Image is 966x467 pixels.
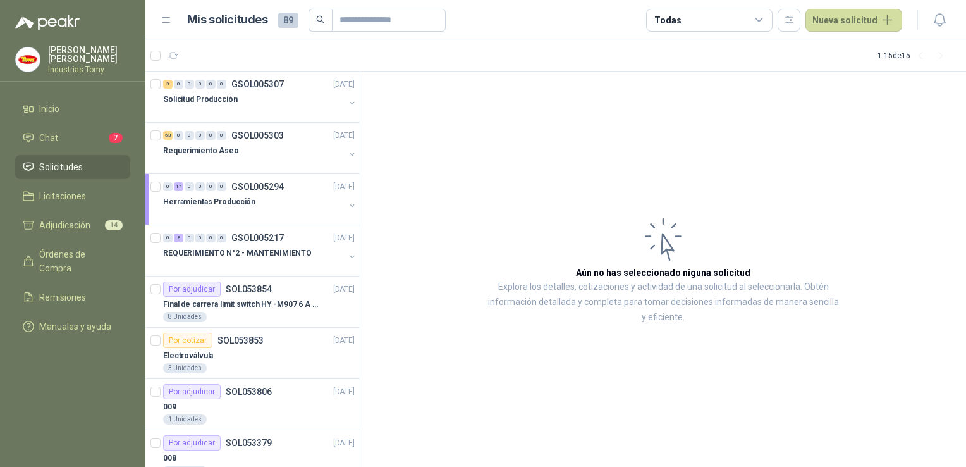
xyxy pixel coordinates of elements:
div: 1 - 15 de 15 [877,46,951,66]
span: search [316,15,325,24]
div: 0 [163,182,173,191]
a: Adjudicación14 [15,213,130,237]
span: Solicitudes [39,160,83,174]
p: [DATE] [333,283,355,296]
p: [DATE] [333,386,355,398]
div: 0 [206,131,216,140]
div: 0 [206,233,216,242]
p: SOL053854 [226,285,272,294]
div: 0 [217,233,226,242]
div: 0 [185,80,194,89]
div: 3 [163,80,173,89]
div: 0 [195,80,205,89]
span: Manuales y ayuda [39,320,111,333]
div: Por adjudicar [163,435,221,451]
a: Manuales y ayuda [15,314,130,339]
p: SOL053379 [226,439,272,447]
div: 0 [195,131,205,140]
span: 89 [278,13,298,28]
span: Remisiones [39,290,86,304]
div: Por adjudicar [163,282,221,297]
button: Nueva solicitud [805,9,902,32]
p: [PERSON_NAME] [PERSON_NAME] [48,46,130,63]
div: Todas [654,13,681,27]
p: 009 [163,401,176,413]
a: Órdenes de Compra [15,242,130,280]
div: 8 Unidades [163,312,207,322]
a: Por adjudicarSOL053806[DATE] 0091 Unidades [145,379,360,430]
p: [DATE] [333,78,355,90]
a: Solicitudes [15,155,130,179]
div: 0 [195,182,205,191]
p: [DATE] [333,437,355,449]
div: 0 [217,131,226,140]
p: [DATE] [333,181,355,193]
h1: Mis solicitudes [187,11,268,29]
a: Remisiones [15,285,130,309]
a: 53 0 0 0 0 0 GSOL005303[DATE] Requerimiento Aseo [163,128,357,168]
p: Explora los detalles, cotizaciones y actividad de una solicitud al seleccionarla. Obtén informaci... [487,280,840,325]
span: 14 [105,220,123,230]
a: Chat7 [15,126,130,150]
span: 7 [109,133,123,143]
p: SOL053806 [226,387,272,396]
a: 0 14 0 0 0 0 GSOL005294[DATE] Herramientas Producción [163,179,357,220]
h3: Aún no has seleccionado niguna solicitud [576,266,750,280]
p: 008 [163,452,176,464]
span: Inicio [39,102,59,116]
a: Por cotizarSOL053853[DATE] Electroválvula3 Unidades [145,328,360,379]
span: Adjudicación [39,218,90,232]
div: 0 [185,182,194,191]
span: Chat [39,131,58,145]
div: 0 [206,80,216,89]
img: Logo peakr [15,15,80,30]
p: Solicitud Producción [163,94,238,106]
div: 0 [174,131,183,140]
div: 0 [185,233,194,242]
p: GSOL005294 [231,182,284,191]
a: Por adjudicarSOL053854[DATE] Final de carrera limit switch HY -M907 6 A - 250 V a.c8 Unidades [145,277,360,328]
p: [DATE] [333,232,355,244]
p: GSOL005303 [231,131,284,140]
p: GSOL005307 [231,80,284,89]
p: [DATE] [333,130,355,142]
p: Electroválvula [163,350,213,362]
p: GSOL005217 [231,233,284,242]
a: Licitaciones [15,184,130,208]
p: Requerimiento Aseo [163,145,239,157]
div: 0 [163,233,173,242]
a: 0 8 0 0 0 0 GSOL005217[DATE] REQUERIMIENTO N°2 - MANTENIMIENTO [163,230,357,271]
p: Final de carrera limit switch HY -M907 6 A - 250 V a.c [163,299,321,311]
div: Por cotizar [163,333,212,348]
p: Industrias Tomy [48,66,130,73]
span: Licitaciones [39,189,86,203]
a: 3 0 0 0 0 0 GSOL005307[DATE] Solicitud Producción [163,77,357,117]
div: 0 [185,131,194,140]
p: REQUERIMIENTO N°2 - MANTENIMIENTO [163,247,312,259]
p: [DATE] [333,335,355,347]
img: Company Logo [16,47,40,72]
p: SOL053853 [217,336,264,345]
div: 3 Unidades [163,363,207,373]
div: 0 [217,80,226,89]
div: 0 [206,182,216,191]
div: 0 [217,182,226,191]
p: Herramientas Producción [163,196,255,208]
span: Órdenes de Compra [39,247,118,275]
div: 53 [163,131,173,140]
div: 8 [174,233,183,242]
div: Por adjudicar [163,384,221,399]
div: 0 [174,80,183,89]
a: Inicio [15,97,130,121]
div: 1 Unidades [163,414,207,425]
div: 14 [174,182,183,191]
div: 0 [195,233,205,242]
